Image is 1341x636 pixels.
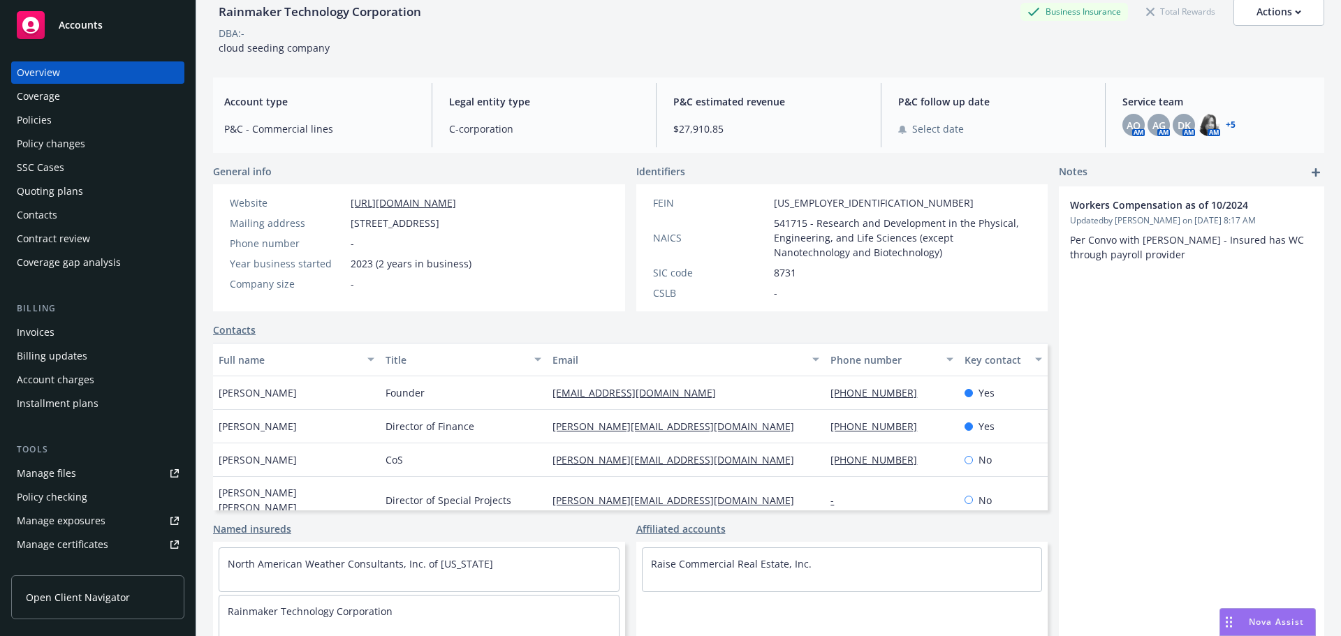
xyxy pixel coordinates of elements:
div: Phone number [830,353,937,367]
span: Select date [912,121,964,136]
span: CoS [386,452,403,467]
div: Manage BORs [17,557,82,579]
span: [US_EMPLOYER_IDENTIFICATION_NUMBER] [774,195,974,210]
div: Title [386,353,526,367]
button: Nova Assist [1219,608,1316,636]
a: [PERSON_NAME][EMAIL_ADDRESS][DOMAIN_NAME] [552,420,805,433]
span: [STREET_ADDRESS] [351,216,439,230]
a: North American Weather Consultants, Inc. of [US_STATE] [228,557,493,570]
div: Coverage gap analysis [17,251,121,274]
span: - [351,276,354,291]
a: Contract review [11,228,184,250]
button: Email [547,343,825,376]
a: Billing updates [11,345,184,367]
span: AO [1127,118,1141,133]
span: [PERSON_NAME] [PERSON_NAME] [219,485,374,515]
span: Nova Assist [1249,616,1304,628]
div: Policy checking [17,486,87,508]
a: Manage BORs [11,557,184,579]
div: Quoting plans [17,180,83,202]
span: No [979,452,992,467]
div: Phone number [230,236,345,251]
div: Manage exposures [17,510,105,532]
a: [EMAIL_ADDRESS][DOMAIN_NAME] [552,386,727,399]
span: Open Client Navigator [26,590,130,605]
a: add [1307,164,1324,181]
a: Policies [11,109,184,131]
span: 541715 - Research and Development in the Physical, Engineering, and Life Sciences (except Nanotec... [774,216,1032,260]
a: SSC Cases [11,156,184,179]
a: Installment plans [11,392,184,415]
span: Founder [386,385,425,400]
div: Key contact [965,353,1027,367]
a: Invoices [11,321,184,343]
span: Identifiers [636,164,685,179]
span: Updated by [PERSON_NAME] on [DATE] 8:17 AM [1070,214,1313,227]
a: Rainmaker Technology Corporation [228,605,393,618]
div: Drag to move [1220,609,1238,635]
div: CSLB [653,286,768,300]
a: [PHONE_NUMBER] [830,453,928,466]
a: Account charges [11,369,184,391]
span: Per Convo with [PERSON_NAME] - Insured has WC through payroll provider [1070,233,1307,261]
span: Account type [224,94,415,109]
div: Workers Compensation as of 10/2024Updatedby [PERSON_NAME] on [DATE] 8:17 AMPer Convo with [PERSON... [1059,186,1324,273]
span: General info [213,164,272,179]
a: Raise Commercial Real Estate, Inc. [651,557,812,570]
div: Manage certificates [17,533,108,556]
span: 2023 (2 years in business) [351,256,471,271]
div: Tools [11,443,184,457]
a: Policy changes [11,133,184,155]
div: Mailing address [230,216,345,230]
div: SIC code [653,265,768,280]
a: +5 [1226,121,1236,129]
div: Policies [17,109,52,131]
div: Company size [230,276,345,291]
div: Website [230,195,345,210]
a: Policy checking [11,486,184,508]
button: Title [380,343,547,376]
span: 8731 [774,265,796,280]
div: Year business started [230,256,345,271]
a: [PERSON_NAME][EMAIL_ADDRESS][DOMAIN_NAME] [552,494,805,507]
span: DK [1178,118,1191,133]
a: [PERSON_NAME][EMAIL_ADDRESS][DOMAIN_NAME] [552,453,805,466]
span: - [351,236,354,251]
span: No [979,493,992,508]
div: Contract review [17,228,90,250]
div: Full name [219,353,359,367]
div: NAICS [653,230,768,245]
div: Rainmaker Technology Corporation [213,3,427,21]
a: Coverage gap analysis [11,251,184,274]
button: Key contact [959,343,1048,376]
div: Billing updates [17,345,87,367]
span: [PERSON_NAME] [219,452,297,467]
div: Coverage [17,85,60,108]
div: Billing [11,302,184,316]
div: Business Insurance [1020,3,1128,20]
a: Quoting plans [11,180,184,202]
span: [PERSON_NAME] [219,419,297,434]
a: - [830,494,845,507]
a: Manage certificates [11,533,184,556]
span: P&C estimated revenue [673,94,864,109]
span: Notes [1059,164,1087,181]
div: Manage files [17,462,76,485]
img: photo [1198,114,1220,136]
div: Invoices [17,321,54,343]
span: Service team [1122,94,1313,109]
a: Contacts [213,323,256,337]
a: Manage files [11,462,184,485]
span: [PERSON_NAME] [219,385,297,400]
a: Manage exposures [11,510,184,532]
span: Director of Special Projects [386,493,511,508]
button: Full name [213,343,380,376]
div: Email [552,353,804,367]
div: Total Rewards [1139,3,1222,20]
a: Affiliated accounts [636,522,726,536]
a: [URL][DOMAIN_NAME] [351,196,456,209]
span: P&C - Commercial lines [224,121,415,136]
button: Phone number [825,343,958,376]
a: [PHONE_NUMBER] [830,420,928,433]
a: Accounts [11,6,184,45]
